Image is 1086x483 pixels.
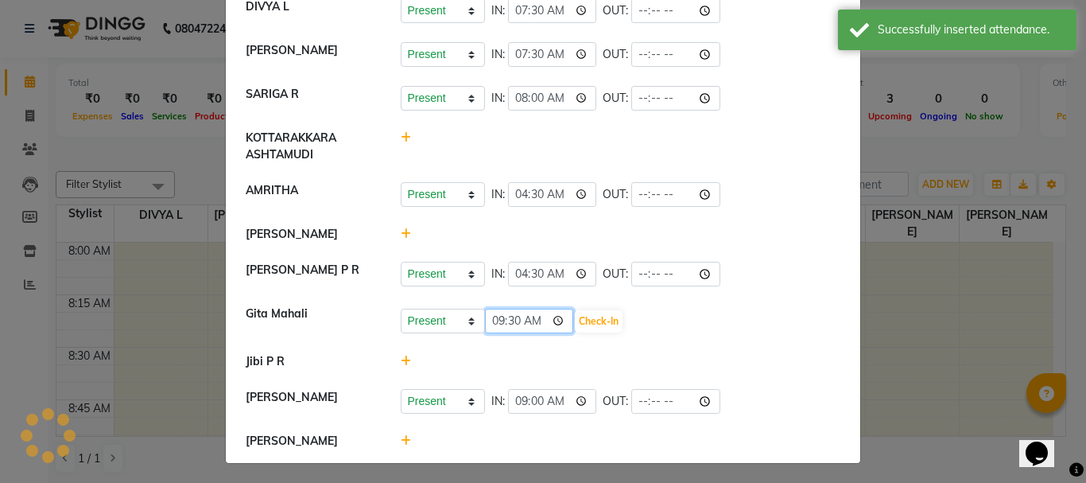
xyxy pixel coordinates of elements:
[603,393,628,410] span: OUT:
[234,306,389,334] div: Gita Mahali
[234,353,389,370] div: Jibi P R
[603,186,628,203] span: OUT:
[234,389,389,414] div: [PERSON_NAME]
[603,2,628,19] span: OUT:
[575,310,623,333] button: Check-In
[491,90,505,107] span: IN:
[234,262,389,286] div: [PERSON_NAME] P R
[234,182,389,207] div: AMRITHA
[491,2,505,19] span: IN:
[878,21,1065,38] div: Successfully inserted attendance.
[234,42,389,67] div: [PERSON_NAME]
[1019,419,1070,467] iframe: chat widget
[234,226,389,243] div: [PERSON_NAME]
[234,433,389,450] div: [PERSON_NAME]
[491,393,505,410] span: IN:
[491,266,505,282] span: IN:
[603,90,628,107] span: OUT:
[603,266,628,282] span: OUT:
[234,130,389,163] div: KOTTARAKKARA ASHTAMUDI
[603,46,628,63] span: OUT:
[234,86,389,111] div: SARIGA R
[491,46,505,63] span: IN:
[491,186,505,203] span: IN:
